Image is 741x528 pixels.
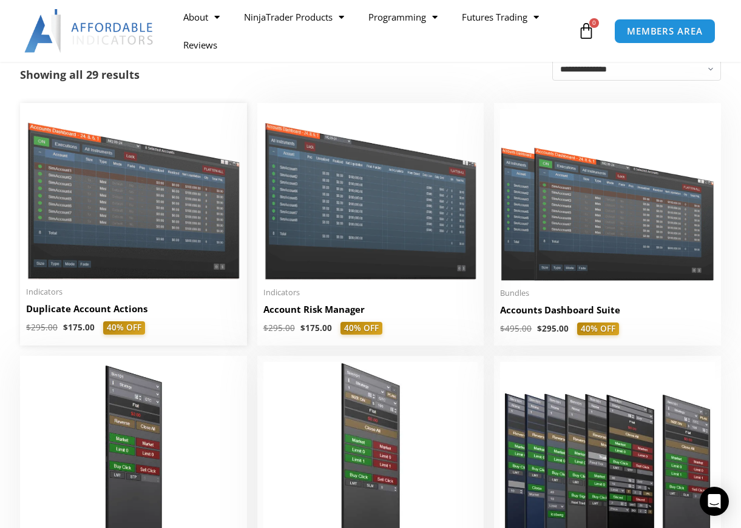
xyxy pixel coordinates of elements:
[537,323,569,334] bdi: 295.00
[24,9,155,53] img: LogoAI | Affordable Indicators – NinjaTrader
[300,322,305,333] span: $
[356,3,450,31] a: Programming
[500,323,532,334] bdi: 495.00
[263,109,478,280] img: Account Risk Manager
[614,19,716,44] a: MEMBERS AREA
[26,322,31,333] span: $
[263,303,478,316] h2: Account Risk Manager
[577,322,619,336] span: 40% OFF
[26,302,241,321] a: Duplicate Account Actions
[26,287,241,297] span: Indicators
[500,109,715,280] img: Accounts Dashboard Suite
[263,303,478,322] a: Account Risk Manager
[171,3,574,59] nav: Menu
[63,322,95,333] bdi: 175.00
[700,487,729,516] div: Open Intercom Messenger
[300,322,332,333] bdi: 175.00
[537,323,542,334] span: $
[232,3,356,31] a: NinjaTrader Products
[589,18,599,28] span: 0
[552,58,721,81] select: Shop order
[26,302,241,315] h2: Duplicate Account Actions
[450,3,551,31] a: Futures Trading
[263,322,268,333] span: $
[500,304,715,322] a: Accounts Dashboard Suite
[103,321,145,335] span: 40% OFF
[500,304,715,316] h2: Accounts Dashboard Suite
[20,69,140,80] p: Showing all 29 results
[500,323,505,334] span: $
[340,322,382,335] span: 40% OFF
[263,322,295,333] bdi: 295.00
[26,322,58,333] bdi: 295.00
[171,31,229,59] a: Reviews
[63,322,68,333] span: $
[263,287,478,298] span: Indicators
[26,109,241,279] img: Duplicate Account Actions
[627,27,703,36] span: MEMBERS AREA
[500,288,715,298] span: Bundles
[560,13,613,48] a: 0
[171,3,232,31] a: About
